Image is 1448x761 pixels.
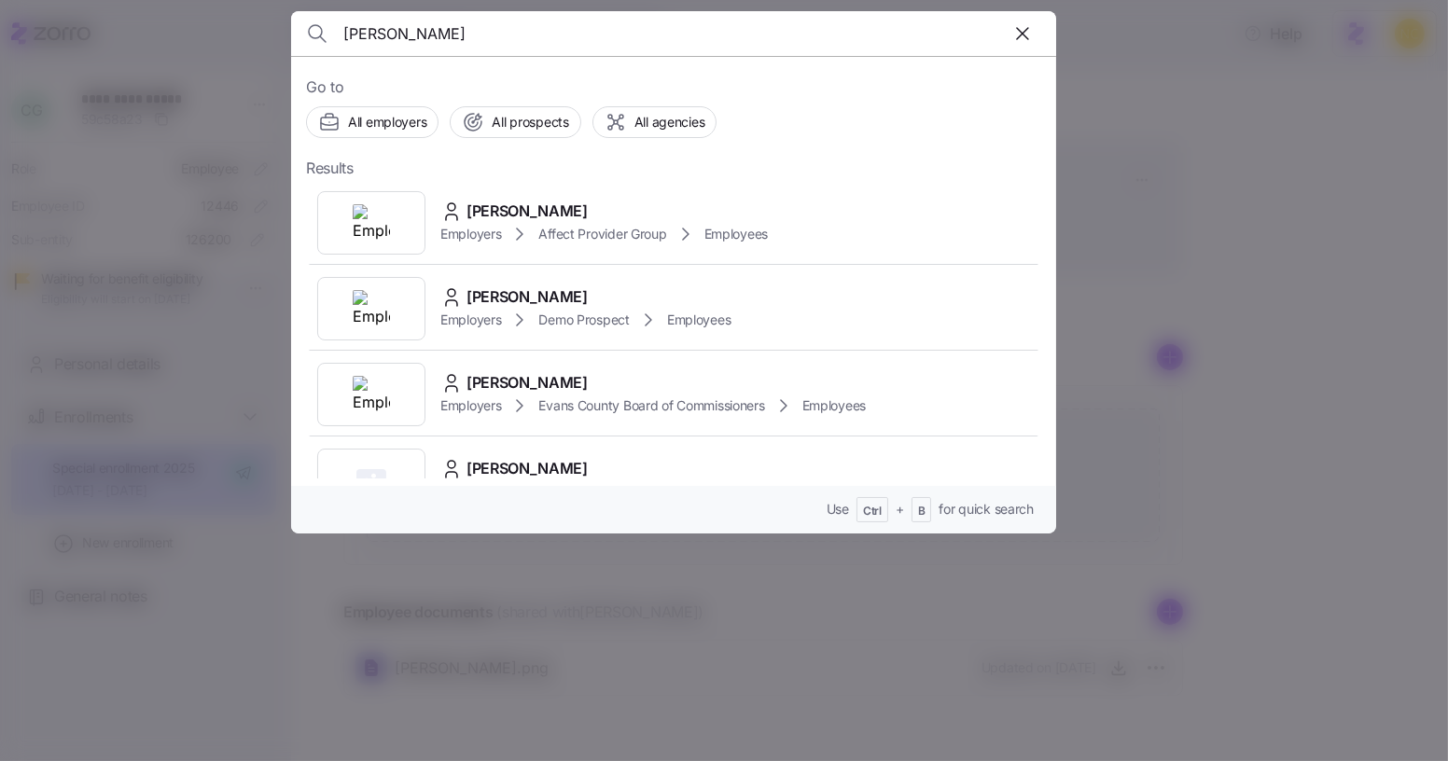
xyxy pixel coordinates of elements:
[538,396,764,415] span: Evans County Board of Commissioners
[353,290,390,327] img: Employer logo
[440,311,501,329] span: Employers
[440,225,501,243] span: Employers
[306,157,354,180] span: Results
[538,225,666,243] span: Affect Provider Group
[353,204,390,242] img: Employer logo
[353,376,390,413] img: Employer logo
[466,285,588,309] span: [PERSON_NAME]
[450,106,580,138] button: All prospects
[704,225,768,243] span: Employees
[492,113,568,131] span: All prospects
[802,396,866,415] span: Employees
[939,500,1034,519] span: for quick search
[440,396,501,415] span: Employers
[896,500,904,519] span: +
[667,311,731,329] span: Employees
[592,106,717,138] button: All agencies
[306,106,439,138] button: All employers
[466,200,588,223] span: [PERSON_NAME]
[348,113,426,131] span: All employers
[466,457,588,480] span: [PERSON_NAME]
[306,76,1041,99] span: Go to
[538,311,629,329] span: Demo Prospect
[827,500,849,519] span: Use
[634,113,705,131] span: All agencies
[466,371,588,394] span: [PERSON_NAME]
[863,504,882,519] span: Ctrl
[918,504,926,519] span: B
